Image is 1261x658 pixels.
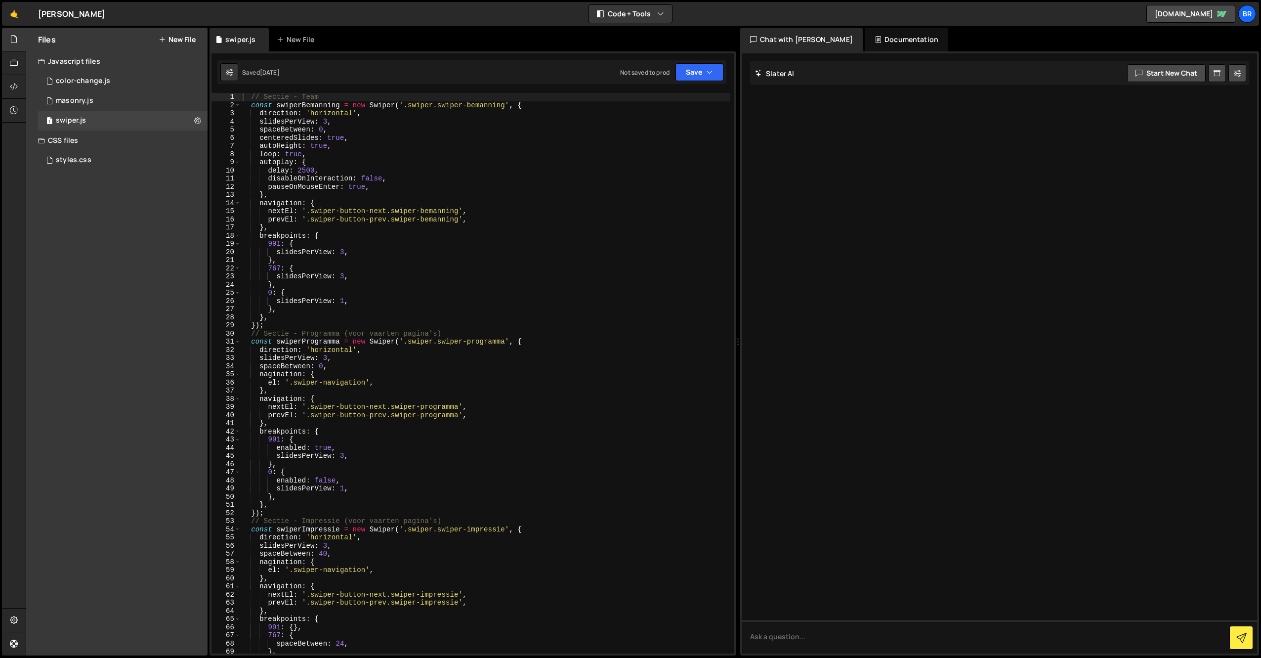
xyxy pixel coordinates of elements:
div: 26 [211,297,241,306]
div: 43 [211,436,241,444]
div: 7 [211,142,241,150]
div: 8 [211,150,241,159]
div: 10 [211,167,241,175]
div: 54 [211,526,241,534]
div: 19 [211,240,241,248]
div: styles.css [56,156,91,165]
div: 44 [211,444,241,452]
div: color-change.js [56,77,110,86]
div: 62 [211,591,241,599]
div: 50 [211,493,241,501]
div: 13 [211,191,241,199]
div: 14 [211,199,241,208]
div: 39 [211,403,241,411]
div: masonry.js [56,96,93,105]
a: 🤙 [2,2,26,26]
div: 66 [211,623,241,632]
div: 36 [211,379,241,387]
div: 45 [211,452,241,460]
div: swiper.js [56,116,86,125]
div: 29 [211,321,241,330]
div: 5 [211,126,241,134]
a: [DOMAIN_NAME] [1146,5,1235,23]
div: 47 [211,468,241,477]
div: 52 [211,509,241,518]
div: 64 [211,607,241,615]
div: [DATE] [260,68,280,77]
div: 35 [211,370,241,379]
div: 16297/44014.js [38,111,208,131]
div: [PERSON_NAME] [38,8,105,20]
div: 25 [211,289,241,297]
div: 49 [211,484,241,493]
div: 24 [211,281,241,289]
div: 12 [211,183,241,191]
div: 68 [211,640,241,648]
div: 16297/44027.css [38,150,208,170]
button: Save [675,63,723,81]
h2: Files [38,34,56,45]
div: 55 [211,533,241,542]
div: 40 [211,411,241,420]
div: Javascript files [26,51,208,71]
div: 4 [211,118,241,126]
div: 58 [211,558,241,567]
div: Saved [242,68,280,77]
button: Start new chat [1127,64,1206,82]
div: 63 [211,599,241,607]
div: 60 [211,574,241,583]
div: 16297/44719.js [38,71,208,91]
div: 27 [211,305,241,313]
div: 65 [211,615,241,623]
div: 28 [211,313,241,322]
div: 9 [211,158,241,167]
div: Documentation [865,28,948,51]
h2: Slater AI [755,69,795,78]
div: 21 [211,256,241,264]
div: 32 [211,346,241,354]
button: Code + Tools [589,5,672,23]
div: 3 [211,109,241,118]
div: 42 [211,428,241,436]
div: 16 [211,216,241,224]
div: 34 [211,362,241,371]
div: 59 [211,566,241,574]
a: Br [1238,5,1256,23]
div: 61 [211,582,241,591]
div: 22 [211,264,241,273]
div: 31 [211,338,241,346]
div: 2 [211,101,241,110]
div: 11 [211,175,241,183]
div: 15 [211,207,241,216]
div: 69 [211,648,241,656]
div: 30 [211,330,241,338]
div: 51 [211,501,241,509]
div: 17 [211,223,241,232]
span: 1 [46,118,52,126]
div: 20 [211,248,241,257]
div: 67 [211,631,241,640]
div: 53 [211,517,241,526]
div: 18 [211,232,241,240]
div: 33 [211,354,241,362]
div: 23 [211,272,241,281]
div: 6 [211,134,241,142]
div: 38 [211,395,241,403]
div: 1 [211,93,241,101]
div: 16297/44199.js [38,91,208,111]
button: New File [159,36,196,44]
div: 56 [211,542,241,550]
div: Chat with [PERSON_NAME] [740,28,863,51]
div: CSS files [26,131,208,150]
div: Not saved to prod [620,68,670,77]
div: swiper.js [225,35,255,44]
div: 48 [211,477,241,485]
div: 57 [211,550,241,558]
div: 46 [211,460,241,469]
div: 37 [211,387,241,395]
div: New File [277,35,318,44]
div: 41 [211,419,241,428]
